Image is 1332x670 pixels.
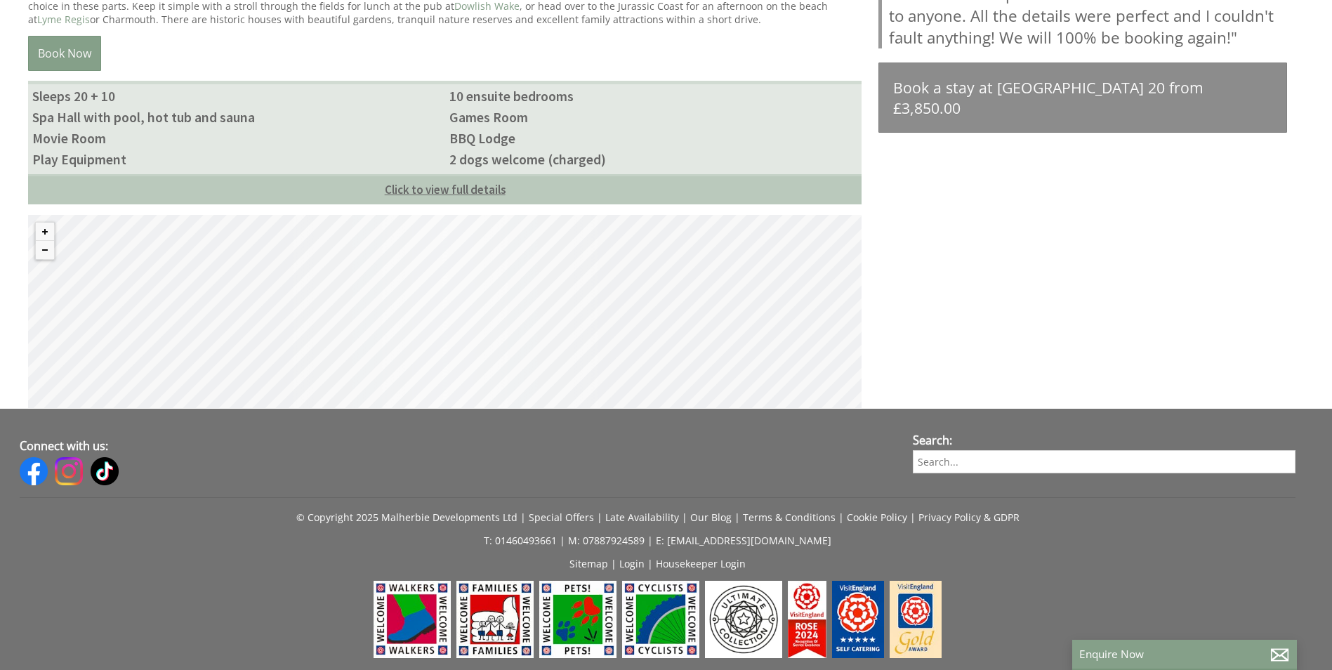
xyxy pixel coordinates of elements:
[28,215,862,408] canvas: Map
[597,511,602,524] span: |
[36,223,54,241] button: Zoom in
[91,457,119,485] img: Tiktok
[445,128,862,149] li: BBQ Lodge
[55,457,83,485] img: Instagram
[560,534,565,547] span: |
[788,581,826,658] img: Visit England - Rose Award - Visit England ROSE 2024
[37,13,90,26] a: Lyme Regis
[520,511,526,524] span: |
[656,534,831,547] a: E: [EMAIL_ADDRESS][DOMAIN_NAME]
[647,534,653,547] span: |
[529,511,594,524] a: Special Offers
[734,511,740,524] span: |
[456,581,534,658] img: Visit England - Families Welcome
[36,241,54,259] button: Zoom out
[1079,647,1290,662] p: Enquire Now
[445,86,862,107] li: 10 ensuite bedrooms
[605,511,679,524] a: Late Availability
[445,107,862,128] li: Games Room
[878,63,1287,133] a: Book a stay at [GEOGRAPHIC_DATA] 20 from £3,850.00
[374,581,451,658] img: Visit England - Walkers Welcome
[656,557,746,570] a: Housekeeper Login
[913,450,1295,473] input: Search...
[484,534,557,547] a: T: 01460493661
[832,581,884,658] img: Visit England - Self Catering - 5 Star Award
[569,557,608,570] a: Sitemap
[28,128,445,149] li: Movie Room
[910,511,916,524] span: |
[705,581,782,658] img: Ultimate Collection - Ultimate Collection
[445,149,862,170] li: 2 dogs welcome (charged)
[28,149,445,170] li: Play Equipment
[838,511,844,524] span: |
[622,581,699,658] img: Visit England - Cyclists Welcome
[682,511,687,524] span: |
[918,511,1020,524] a: Privacy Policy & GDPR
[568,534,645,547] a: M: 07887924589
[913,433,1295,448] h3: Search:
[296,511,517,524] a: © Copyright 2025 Malherbie Developments Ltd
[539,581,616,658] img: Visit England - Pets Welcome
[890,581,942,658] img: Visit England - Gold Award
[20,438,888,454] h3: Connect with us:
[28,174,862,204] a: Click to view full details
[28,107,445,128] li: Spa Hall with pool, hot tub and sauna
[647,557,653,570] span: |
[743,511,836,524] a: Terms & Conditions
[28,36,101,71] a: Book Now
[690,511,732,524] a: Our Blog
[619,557,645,570] a: Login
[28,86,445,107] li: Sleeps 20 + 10
[847,511,907,524] a: Cookie Policy
[20,457,48,485] img: Facebook
[611,557,616,570] span: |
